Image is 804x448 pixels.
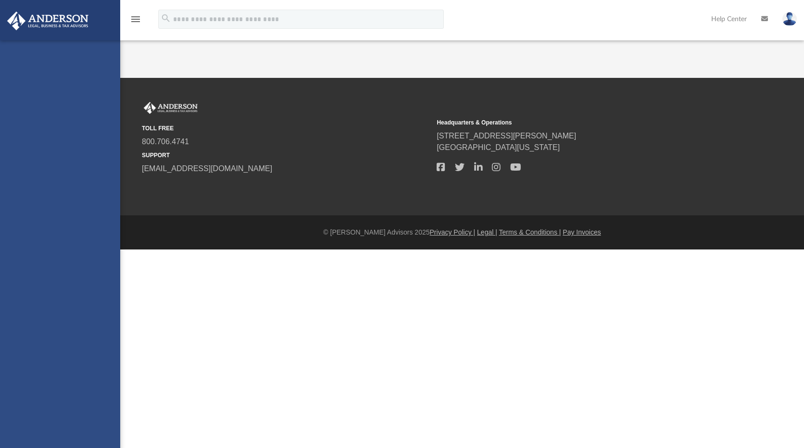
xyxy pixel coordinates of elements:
[130,18,141,25] a: menu
[437,132,576,140] a: [STREET_ADDRESS][PERSON_NAME]
[499,228,561,236] a: Terms & Conditions |
[782,12,797,26] img: User Pic
[563,228,601,236] a: Pay Invoices
[4,12,91,30] img: Anderson Advisors Platinum Portal
[130,13,141,25] i: menu
[430,228,476,236] a: Privacy Policy |
[142,151,430,160] small: SUPPORT
[437,118,725,127] small: Headquarters & Operations
[437,143,560,151] a: [GEOGRAPHIC_DATA][US_STATE]
[161,13,171,24] i: search
[142,124,430,133] small: TOLL FREE
[142,137,189,146] a: 800.706.4741
[142,164,272,173] a: [EMAIL_ADDRESS][DOMAIN_NAME]
[477,228,497,236] a: Legal |
[142,102,200,114] img: Anderson Advisors Platinum Portal
[120,227,804,237] div: © [PERSON_NAME] Advisors 2025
